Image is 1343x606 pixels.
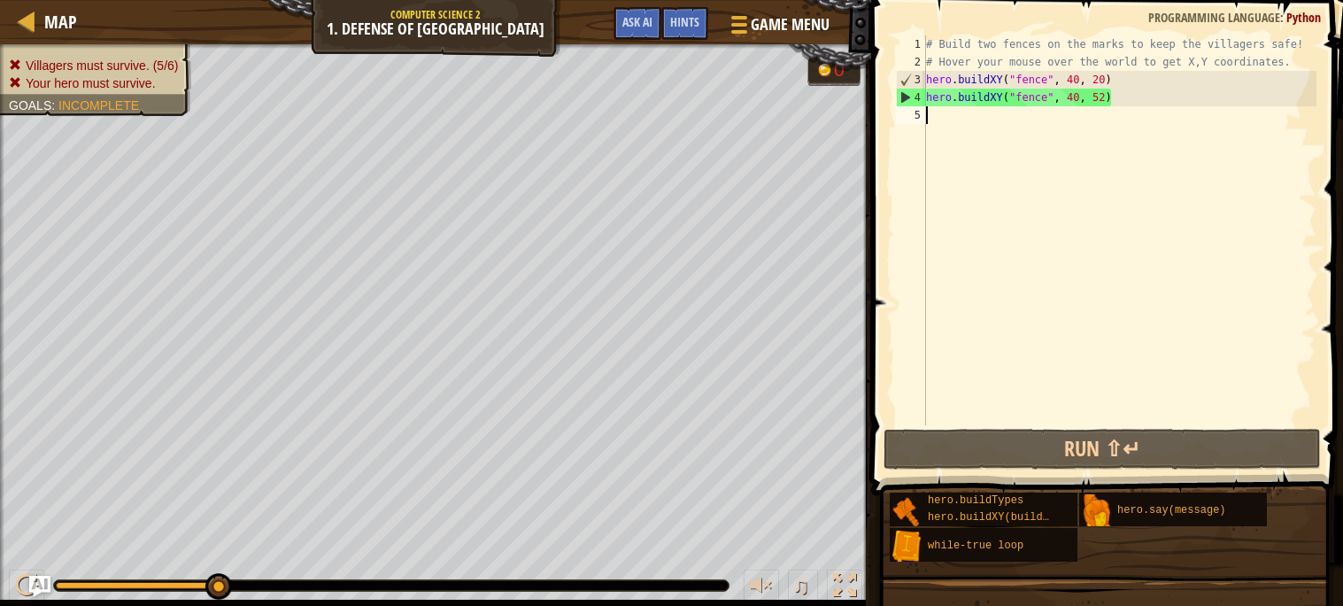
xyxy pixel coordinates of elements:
[26,58,178,73] span: Villagers must survive. (5/6)
[884,429,1321,470] button: Run ⇧↵
[1079,494,1113,528] img: portrait.png
[897,71,926,89] div: 3
[717,7,840,49] button: Game Menu
[928,540,1023,552] span: while-true loop
[928,494,1023,507] span: hero.buildTypes
[1280,9,1286,26] span: :
[788,570,818,606] button: ♫
[44,10,77,34] span: Map
[928,511,1113,524] span: hero.buildXY(buildType, x, y)
[9,570,44,606] button: Ctrl + P: Play
[896,106,926,124] div: 5
[29,576,50,597] button: Ask AI
[58,98,139,113] span: Incomplete
[1117,504,1225,517] span: hero.say(message)
[9,98,51,113] span: Goals
[890,494,923,528] img: portrait.png
[744,570,779,606] button: Adjust volume
[827,570,862,606] button: Toggle fullscreen
[26,76,156,90] span: Your hero must survive.
[622,13,652,30] span: Ask AI
[896,53,926,71] div: 2
[670,13,699,30] span: Hints
[807,55,861,86] div: Team 'humans' has 0 gold.
[791,572,809,599] span: ♫
[9,74,178,92] li: Your hero must survive.
[51,98,58,113] span: :
[897,89,926,106] div: 4
[751,13,830,36] span: Game Menu
[35,10,77,34] a: Map
[890,530,923,563] img: portrait.png
[9,57,178,74] li: Villagers must survive.
[614,7,661,40] button: Ask AI
[1148,9,1280,26] span: Programming language
[834,60,852,79] div: 0
[1286,9,1321,26] span: Python
[896,35,926,53] div: 1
